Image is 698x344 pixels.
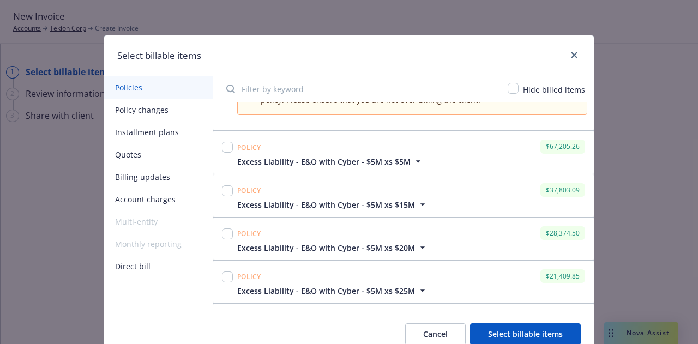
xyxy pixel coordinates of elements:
button: Excess Liability - E&O with Cyber - $5M xs $25M [237,285,428,297]
button: Excess Liability - E&O with Cyber - $5M xs $15M [237,199,428,210]
span: Monthly reporting [104,233,213,255]
button: Billing updates [104,166,213,188]
div: $37,803.09 [540,183,585,197]
button: Account charges [104,188,213,210]
span: Policy [237,186,261,195]
input: Filter by keyword [220,78,501,100]
button: Policy changes [104,99,213,121]
div: $21,409.85 [540,269,585,283]
span: Hide billed items [523,85,585,95]
h1: Select billable items [117,49,201,63]
span: Policy [237,229,261,238]
div: $67,205.26 [540,140,585,153]
span: Excess Liability - E&O with Cyber - $5M xs $15M [237,199,415,210]
span: Policy [237,272,261,281]
button: Quotes [104,143,213,166]
button: Installment plans [104,121,213,143]
button: Policies [104,76,213,99]
span: Policy [237,143,261,152]
button: Direct bill [104,255,213,277]
div: $28,374.50 [540,226,585,240]
a: close [568,49,581,62]
span: Excess Liability - E&O with Cyber - $5M xs $5M [237,156,411,167]
button: Excess Liability - E&O with Cyber - $5M xs $20M [237,242,428,254]
span: Excess Liability - E&O with Cyber - $5M xs $20M [237,242,415,254]
span: Multi-entity [104,210,213,233]
span: Excess Liability - E&O with Cyber - $5M xs $25M [237,285,415,297]
button: Excess Liability - E&O with Cyber - $5M xs $5M [237,156,424,167]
